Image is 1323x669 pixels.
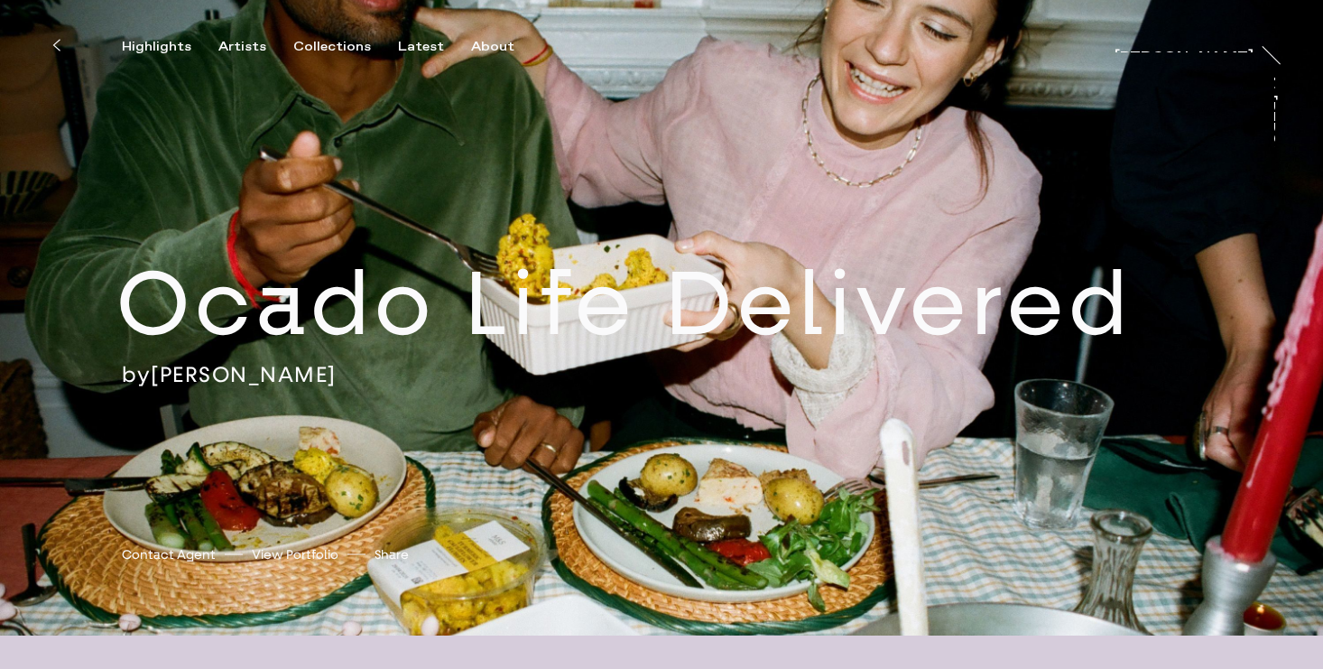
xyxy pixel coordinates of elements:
[1274,73,1292,147] a: At [PERSON_NAME]
[122,360,151,387] span: by
[471,39,541,55] button: About
[398,39,444,55] div: Latest
[122,545,216,564] a: Contact Agent
[122,39,218,55] button: Highlights
[218,39,266,55] div: Artists
[293,39,371,55] div: Collections
[375,543,409,567] button: Share
[1262,73,1276,235] div: At [PERSON_NAME]
[122,39,191,55] div: Highlights
[1115,34,1254,52] a: [PERSON_NAME]
[218,39,293,55] button: Artists
[398,39,471,55] button: Latest
[1115,51,1254,65] div: [PERSON_NAME]
[151,360,337,387] a: [PERSON_NAME]
[293,39,398,55] button: Collections
[116,247,1254,360] h2: Ocado Life Delivered
[252,545,338,564] a: View Portfolio
[471,39,514,55] div: About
